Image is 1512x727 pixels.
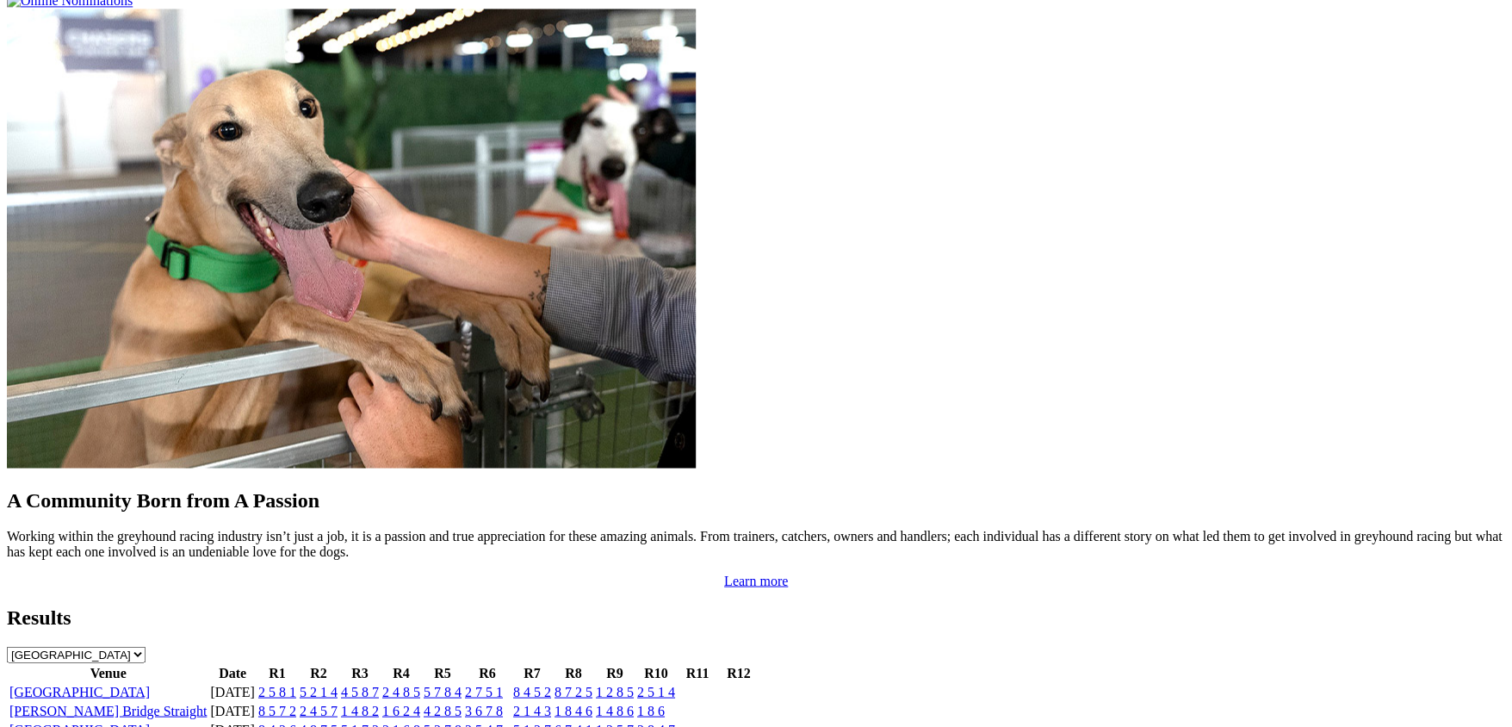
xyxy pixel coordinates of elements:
a: 8 4 5 2 [513,684,551,699]
th: R2 [299,664,338,681]
a: 2 5 8 1 [258,684,296,699]
a: 5 2 1 4 [300,684,338,699]
a: 8 7 2 5 [555,684,592,699]
a: 5 7 8 4 [424,684,462,699]
img: Westy_Cropped.jpg [7,9,696,468]
a: 2 5 1 4 [637,684,675,699]
a: 1 8 4 6 [555,703,592,718]
th: R9 [595,664,635,681]
a: 1 4 8 2 [341,703,379,718]
h2: A Community Born from A Passion [7,488,1505,512]
th: R10 [636,664,676,681]
th: R4 [381,664,421,681]
a: 2 4 5 7 [300,703,338,718]
th: Date [209,664,256,681]
a: 4 2 8 5 [424,703,462,718]
a: 4 5 8 7 [341,684,379,699]
th: R11 [678,664,717,681]
a: 1 4 8 6 [596,703,634,718]
a: [PERSON_NAME] Bridge Straight [9,703,207,718]
a: 2 7 5 1 [465,684,503,699]
a: 1 8 6 [637,703,665,718]
a: 1 6 2 4 [382,703,420,718]
h2: Results [7,606,1505,629]
a: Learn more [724,573,788,587]
p: Working within the greyhound racing industry isn’t just a job, it is a passion and true appreciat... [7,528,1505,559]
th: R1 [257,664,297,681]
a: 2 4 8 5 [382,684,420,699]
th: R3 [340,664,380,681]
th: R5 [423,664,462,681]
th: R6 [464,664,511,681]
th: R12 [719,664,759,681]
td: [DATE] [209,683,256,700]
a: 1 2 8 5 [596,684,634,699]
a: [GEOGRAPHIC_DATA] [9,684,150,699]
td: [DATE] [209,702,256,719]
th: R7 [512,664,552,681]
a: 3 6 7 8 [465,703,503,718]
a: 8 5 7 2 [258,703,296,718]
th: R8 [554,664,593,681]
a: 2 1 4 3 [513,703,551,718]
th: Venue [9,664,208,681]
